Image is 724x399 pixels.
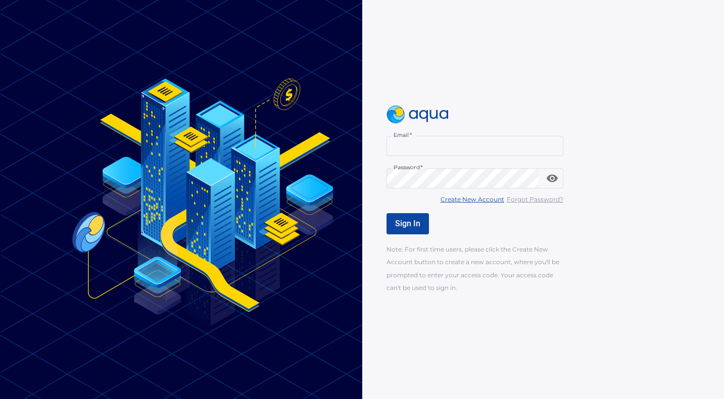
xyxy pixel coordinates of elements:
label: Email [394,131,412,139]
img: logo [387,106,449,124]
u: Forgot Password? [507,195,563,203]
u: Create New Account [441,195,504,203]
button: Sign In [387,213,429,234]
button: toggle password visibility [542,168,562,188]
label: Password [394,164,422,171]
span: Note: For first time users, please click the Create New Account button to create a new account, w... [387,245,559,291]
span: Sign In [395,219,420,228]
